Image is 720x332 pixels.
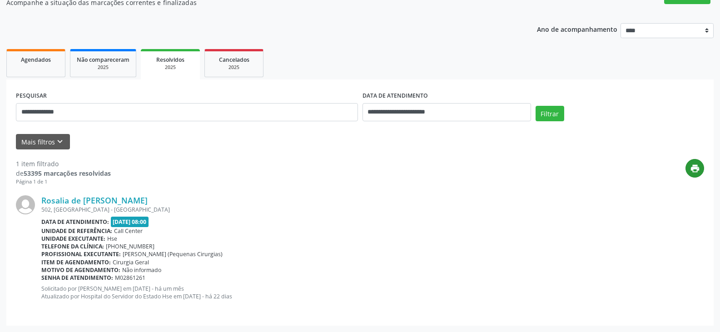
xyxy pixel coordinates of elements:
[211,64,257,71] div: 2025
[16,168,111,178] div: de
[41,258,111,266] b: Item de agendamento:
[685,159,704,178] button: print
[106,243,154,250] span: [PHONE_NUMBER]
[24,169,111,178] strong: 53395 marcações resolvidas
[123,250,223,258] span: [PERSON_NAME] (Pequenas Cirurgias)
[41,235,105,243] b: Unidade executante:
[219,56,249,64] span: Cancelados
[115,274,145,282] span: M02861261
[41,218,109,226] b: Data de atendimento:
[41,206,704,213] div: 502, [GEOGRAPHIC_DATA] - [GEOGRAPHIC_DATA]
[41,285,704,300] p: Solicitado por [PERSON_NAME] em [DATE] - há um mês Atualizado por Hospital do Servidor do Estado ...
[16,89,47,103] label: PESQUISAR
[41,243,104,250] b: Telefone da clínica:
[16,195,35,214] img: img
[41,250,121,258] b: Profissional executante:
[362,89,428,103] label: DATA DE ATENDIMENTO
[114,227,143,235] span: Call Center
[16,178,111,186] div: Página 1 de 1
[537,23,617,35] p: Ano de acompanhamento
[41,266,120,274] b: Motivo de agendamento:
[16,134,70,150] button: Mais filtroskeyboard_arrow_down
[41,195,148,205] a: Rosalia de [PERSON_NAME]
[41,227,112,235] b: Unidade de referência:
[111,217,149,227] span: [DATE] 08:00
[113,258,149,266] span: Cirurgia Geral
[77,56,129,64] span: Não compareceram
[156,56,184,64] span: Resolvidos
[536,106,564,121] button: Filtrar
[690,164,700,173] i: print
[122,266,161,274] span: Não informado
[21,56,51,64] span: Agendados
[55,137,65,147] i: keyboard_arrow_down
[147,64,194,71] div: 2025
[16,159,111,168] div: 1 item filtrado
[77,64,129,71] div: 2025
[41,274,113,282] b: Senha de atendimento:
[107,235,117,243] span: Hse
